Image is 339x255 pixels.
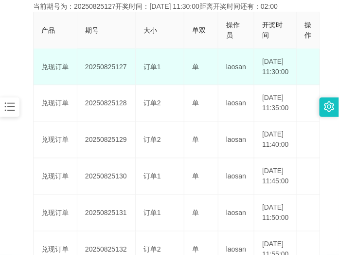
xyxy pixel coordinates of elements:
span: 单 [192,99,199,107]
span: 订单2 [143,246,161,254]
td: [DATE] 11:30:00 [254,49,297,85]
td: 兑现订单 [34,158,77,195]
td: 20250825131 [77,195,136,232]
td: 兑现订单 [34,195,77,232]
span: 单 [192,209,199,217]
span: 订单1 [143,173,161,180]
span: 单 [192,63,199,71]
td: [DATE] 11:40:00 [254,122,297,158]
span: 单双 [192,26,206,34]
td: 20250825127 [77,49,136,85]
i: 图标: setting [324,101,335,112]
span: 单 [192,246,199,254]
span: 操作员 [226,21,240,39]
td: [DATE] 11:45:00 [254,158,297,195]
span: 开奖时间 [262,21,283,39]
div: 当前期号为：20250825127开奖时间：[DATE] 11:30:00距离开奖时间还有：02:00 [33,1,306,12]
span: 单 [192,136,199,144]
span: 订单1 [143,209,161,217]
td: 20250825128 [77,85,136,122]
i: 图标: bars [3,100,16,113]
td: laosan [218,49,254,85]
td: [DATE] 11:50:00 [254,195,297,232]
td: [DATE] 11:35:00 [254,85,297,122]
span: 期号 [85,26,99,34]
span: 大小 [143,26,157,34]
span: 操作 [305,21,312,39]
td: 兑现订单 [34,122,77,158]
td: 兑现订单 [34,49,77,85]
td: laosan [218,85,254,122]
span: 订单2 [143,136,161,144]
td: 20250825130 [77,158,136,195]
td: 20250825129 [77,122,136,158]
td: laosan [218,195,254,232]
span: 订单1 [143,63,161,71]
td: 兑现订单 [34,85,77,122]
span: 产品 [41,26,55,34]
td: laosan [218,158,254,195]
span: 订单2 [143,99,161,107]
span: 单 [192,173,199,180]
td: laosan [218,122,254,158]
